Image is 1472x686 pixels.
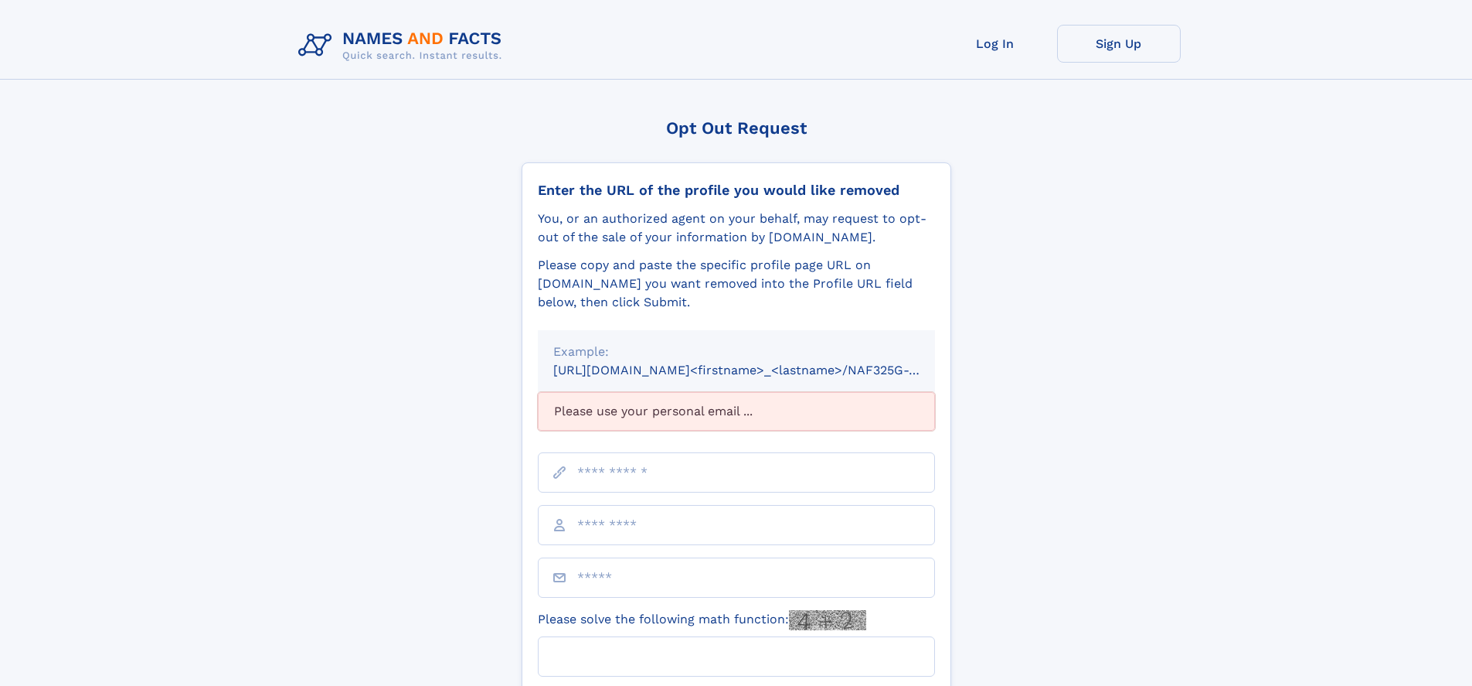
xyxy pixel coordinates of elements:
div: Please use your personal email ... [538,392,935,431]
div: Please copy and paste the specific profile page URL on [DOMAIN_NAME] you want removed into the Pr... [538,256,935,312]
div: Example: [553,343,920,361]
img: Logo Names and Facts [292,25,515,67]
a: Sign Up [1057,25,1181,63]
div: Enter the URL of the profile you would like removed [538,182,935,199]
div: Opt Out Request [522,118,951,138]
label: Please solve the following math function: [538,610,866,630]
div: You, or an authorized agent on your behalf, may request to opt-out of the sale of your informatio... [538,210,935,247]
a: Log In [933,25,1057,63]
small: [URL][DOMAIN_NAME]<firstname>_<lastname>/NAF325G-xxxxxxxx [553,363,964,377]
